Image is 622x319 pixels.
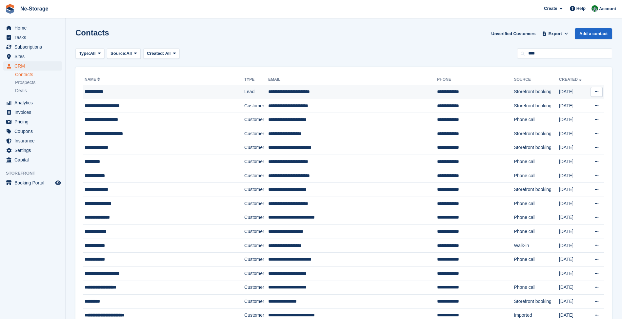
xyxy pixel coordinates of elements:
td: Customer [244,141,268,155]
th: Phone [437,74,514,85]
td: Phone call [514,113,559,127]
td: [DATE] [559,141,588,155]
a: Ne-Storage [18,3,51,14]
td: Customer [244,99,268,113]
td: Customer [244,266,268,281]
a: menu [3,146,62,155]
span: Home [14,23,54,32]
a: Deals [15,87,62,94]
td: [DATE] [559,295,588,309]
th: Type [244,74,268,85]
a: menu [3,33,62,42]
span: Type: [79,50,90,57]
span: Prospects [15,79,35,86]
td: Phone call [514,169,559,183]
td: Storefront booking [514,141,559,155]
td: Customer [244,211,268,225]
td: Storefront booking [514,127,559,141]
a: Add a contact [575,28,612,39]
span: Analytics [14,98,54,107]
button: Export [541,28,570,39]
span: Settings [14,146,54,155]
a: menu [3,61,62,71]
span: Subscriptions [14,42,54,52]
span: Help [576,5,586,12]
td: [DATE] [559,281,588,295]
td: Phone call [514,225,559,239]
h1: Contacts [75,28,109,37]
td: Customer [244,169,268,183]
a: menu [3,127,62,136]
span: Account [599,6,616,12]
td: [DATE] [559,127,588,141]
td: Storefront booking [514,183,559,197]
span: Source: [110,50,126,57]
td: Customer [244,127,268,141]
img: stora-icon-8386f47178a22dfd0bd8f6a31ec36ba5ce8667c1dd55bd0f319d3a0aa187defe.svg [5,4,15,14]
span: CRM [14,61,54,71]
td: Customer [244,281,268,295]
a: menu [3,178,62,187]
button: Created: All [143,48,179,59]
td: Customer [244,183,268,197]
span: All [90,50,96,57]
span: Invoices [14,108,54,117]
a: menu [3,136,62,145]
a: menu [3,42,62,52]
td: [DATE] [559,85,588,99]
td: [DATE] [559,197,588,211]
td: Storefront booking [514,85,559,99]
a: menu [3,52,62,61]
td: Customer [244,155,268,169]
td: Customer [244,253,268,267]
span: Pricing [14,117,54,126]
td: Customer [244,295,268,309]
a: Preview store [54,179,62,187]
a: menu [3,23,62,32]
span: All [165,51,171,56]
span: Created: [147,51,164,56]
a: menu [3,98,62,107]
td: Customer [244,225,268,239]
span: Storefront [6,170,65,177]
td: Customer [244,239,268,253]
td: [DATE] [559,113,588,127]
td: Storefront booking [514,99,559,113]
a: menu [3,108,62,117]
a: menu [3,155,62,164]
th: Source [514,74,559,85]
td: [DATE] [559,239,588,253]
td: [DATE] [559,253,588,267]
td: Phone call [514,281,559,295]
span: Deals [15,88,27,94]
td: [DATE] [559,99,588,113]
td: Walk-in [514,239,559,253]
a: Prospects [15,79,62,86]
td: Storefront booking [514,295,559,309]
span: Capital [14,155,54,164]
button: Source: All [107,48,141,59]
td: Customer [244,197,268,211]
td: [DATE] [559,183,588,197]
span: Booking Portal [14,178,54,187]
span: Sites [14,52,54,61]
button: Type: All [75,48,104,59]
td: [DATE] [559,225,588,239]
td: Phone call [514,197,559,211]
span: Coupons [14,127,54,136]
img: Charlotte Nesbitt [592,5,598,12]
td: [DATE] [559,155,588,169]
span: Insurance [14,136,54,145]
span: Create [544,5,557,12]
td: Phone call [514,155,559,169]
td: Customer [244,113,268,127]
td: Phone call [514,253,559,267]
span: Export [549,31,562,37]
td: [DATE] [559,169,588,183]
a: Contacts [15,72,62,78]
span: All [127,50,132,57]
td: Phone call [514,211,559,225]
a: Unverified Customers [489,28,538,39]
a: menu [3,117,62,126]
span: Tasks [14,33,54,42]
